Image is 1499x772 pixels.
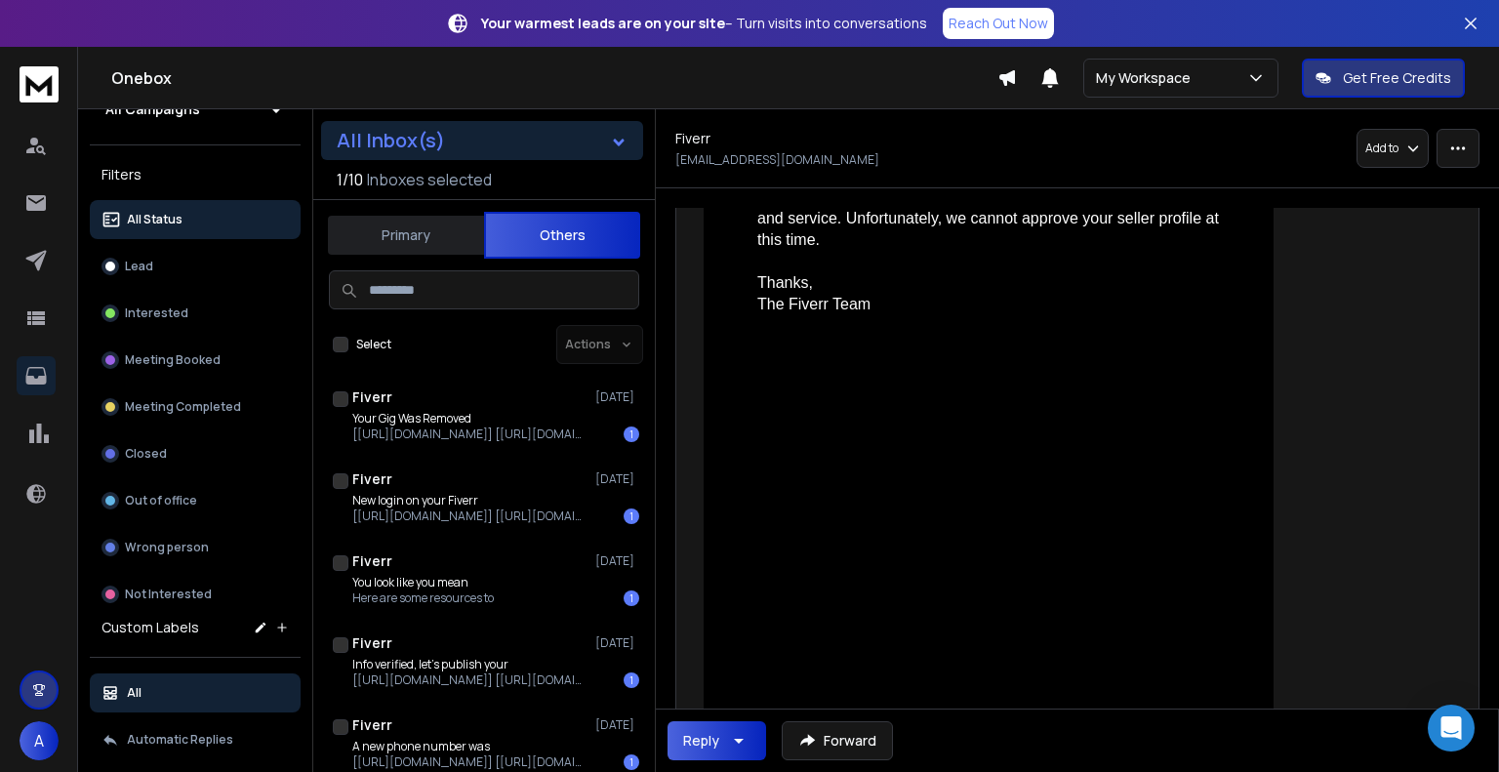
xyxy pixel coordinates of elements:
div: 1 [624,590,639,606]
p: [DATE] [595,389,639,405]
button: Primary [328,214,484,257]
p: Automatic Replies [127,732,233,748]
button: All Status [90,200,301,239]
button: A [20,721,59,760]
strong: Your warmest leads are on your site [481,14,725,32]
div: 1 [624,754,639,770]
button: Not Interested [90,575,301,614]
p: Reach Out Now [949,14,1048,33]
h1: Fiverr [352,715,392,735]
h3: Filters [90,161,301,188]
p: Out of office [125,493,197,508]
button: All Inbox(s) [321,121,643,160]
p: Meeting Booked [125,352,221,368]
p: [DATE] [595,553,639,569]
h3: Inboxes selected [367,168,492,191]
button: Wrong person [90,528,301,567]
p: [[URL][DOMAIN_NAME]] [[URL][DOMAIN_NAME]] [URL][DOMAIN_NAME] Are You Trying To Log [352,508,587,524]
button: Forward [782,721,893,760]
p: Lead [125,259,153,274]
button: Closed [90,434,301,473]
div: 1 [624,427,639,442]
p: Your Gig Was Removed [352,411,587,427]
p: [DATE] [595,717,639,733]
p: [[URL][DOMAIN_NAME]] [[URL][DOMAIN_NAME]] Your information was successfully verified Dear [352,672,587,688]
h3: Custom Labels [101,618,199,637]
p: Meeting Completed [125,399,241,415]
h1: Onebox [111,66,997,90]
p: New login on your Fiverr [352,493,587,508]
p: All Status [127,212,182,227]
button: Get Free Credits [1302,59,1465,98]
p: Here are some resources to [352,590,494,606]
button: Reply [668,721,766,760]
p: All [127,685,142,701]
p: Not Interested [125,587,212,602]
p: [[URL][DOMAIN_NAME]] [[URL][DOMAIN_NAME]] [URL][DOMAIN_NAME] A new phone number was [352,754,587,770]
h1: All Campaigns [105,100,200,119]
h1: Fiverr [352,551,392,571]
p: [DATE] [595,635,639,651]
h1: Fiverr [352,387,392,407]
p: Interested [125,305,188,321]
img: logo [20,66,59,102]
button: All Campaigns [90,90,301,129]
label: Select [356,337,391,352]
p: Wrong person [125,540,209,555]
p: Get Free Credits [1343,68,1451,88]
button: Lead [90,247,301,286]
h1: Fiverr [352,469,392,489]
a: Reach Out Now [943,8,1054,39]
p: – Turn visits into conversations [481,14,927,33]
span: 1 / 10 [337,168,363,191]
div: Open Intercom Messenger [1428,705,1475,752]
p: [EMAIL_ADDRESS][DOMAIN_NAME] [675,152,879,168]
button: Interested [90,294,301,333]
p: [[URL][DOMAIN_NAME]] [[URL][DOMAIN_NAME]] [URL][DOMAIN_NAME] Your Gig Was Removed Unfortunately we [352,427,587,442]
div: 1 [624,672,639,688]
p: [DATE] [595,471,639,487]
button: Automatic Replies [90,720,301,759]
div: Reply [683,731,719,751]
button: All [90,673,301,712]
h1: Fiverr [352,633,392,653]
button: Meeting Completed [90,387,301,427]
h1: Fiverr [675,129,710,148]
p: My Workspace [1096,68,1198,88]
div: 1 [624,508,639,524]
button: Others [484,212,640,259]
p: Closed [125,446,167,462]
p: Thanks, The Fiverr Team [757,272,1220,315]
p: A new phone number was [352,739,587,754]
button: Meeting Booked [90,341,301,380]
p: Add to [1365,141,1398,156]
p: You look like you mean [352,575,494,590]
h1: All Inbox(s) [337,131,445,150]
p: Info verified, let’s publish your [352,657,587,672]
button: Out of office [90,481,301,520]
